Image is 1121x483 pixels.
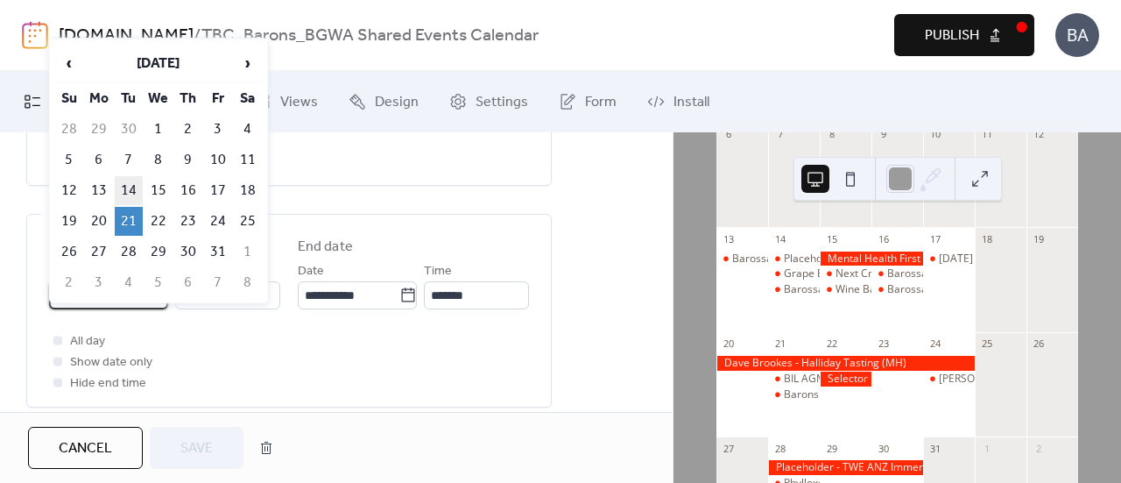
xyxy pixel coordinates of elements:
span: Form [585,92,617,113]
div: 19 [1032,232,1045,245]
td: 7 [204,268,232,297]
td: 28 [55,115,83,144]
div: Barossa Farmers Market AGM (MH) [716,252,768,266]
div: Dave Brookes - Halliday Tasting (MH) [716,356,975,371]
a: My Events [11,78,126,125]
td: 1 [145,115,173,144]
a: Form [546,78,630,125]
th: Th [174,84,202,113]
div: BIL AGM (MH) [768,372,820,387]
div: Barossa Tourism Committee Meeting [871,282,923,297]
td: 7 [115,146,143,174]
th: Sa [234,84,262,113]
div: Placeholder - ATDW Masterclass ([GEOGRAPHIC_DATA]) [784,252,1059,266]
th: Tu [115,84,143,113]
div: Barossa Farmers Market AGM (MH) [732,252,908,266]
td: 8 [145,146,173,174]
div: Barossa Co-Op Investor Briefing (MH) [784,282,968,297]
a: Views [241,78,331,125]
div: 16 [877,232,890,245]
div: 31 [928,442,941,455]
div: 13 [722,232,735,245]
td: 1 [234,238,262,266]
div: 12 [1032,128,1045,141]
span: Date [298,261,324,282]
button: Cancel [28,427,143,469]
td: 25 [234,207,262,236]
td: 2 [55,268,83,297]
td: 15 [145,176,173,205]
th: Mo [85,84,113,113]
span: Install [673,92,709,113]
td: 31 [204,238,232,266]
td: 26 [55,238,83,266]
div: 15 [825,232,838,245]
span: Design [375,92,419,113]
th: Su [55,84,83,113]
div: 18 [980,232,993,245]
div: John Hughes & Adrian Hoffmann - Barons lunch [923,372,975,387]
th: We [145,84,173,113]
div: 6 [722,128,735,141]
div: 14 [773,232,786,245]
td: 30 [174,238,202,266]
div: End date [298,237,353,258]
td: 17 [204,176,232,205]
td: 5 [145,268,173,297]
span: Cancel [59,438,112,459]
td: 9 [174,146,202,174]
span: Time [424,261,452,282]
span: Settings [476,92,528,113]
a: Settings [436,78,541,125]
div: [DATE] Lunch Club [939,252,1029,266]
td: 24 [204,207,232,236]
div: 1 [980,442,993,455]
div: 8 [825,128,838,141]
td: 8 [234,268,262,297]
div: Next Crop (NR) [835,266,908,281]
button: Publish [894,14,1034,56]
div: Wine Barossa Committee Meeting (MH) [835,282,1030,297]
div: 28 [773,442,786,455]
a: Design [335,78,432,125]
div: 23 [877,337,890,351]
div: Wine Barossa Committee Meeting (MH) [820,282,871,297]
span: Publish [925,25,979,46]
td: 29 [85,115,113,144]
td: 27 [85,238,113,266]
div: BIL AGM (MH) [784,372,853,387]
div: Grape Barossa committee meeting (NR) [784,266,979,281]
th: [DATE] [85,45,232,82]
td: 14 [115,176,143,205]
td: 30 [115,115,143,144]
td: 13 [85,176,113,205]
td: 10 [204,146,232,174]
div: Barossa Tourism Committee Meeting [887,282,1070,297]
span: Views [280,92,318,113]
td: 5 [55,146,83,174]
div: 7 [773,128,786,141]
td: 3 [85,268,113,297]
td: 4 [234,115,262,144]
div: 10 [928,128,941,141]
div: Selector Magazine Shiraz Tasting (MH) [820,372,871,387]
td: 28 [115,238,143,266]
div: BA [1055,13,1099,57]
th: Fr [204,84,232,113]
div: 20 [722,337,735,351]
a: Install [634,78,723,125]
b: / [194,19,201,53]
div: Placeholder - TWE ANZ Immersion 3-day leader course [768,460,923,475]
div: 9 [877,128,890,141]
div: Barons GC meeting [768,387,820,402]
div: 17 [928,232,941,245]
span: Hide end time [70,373,146,394]
td: 2 [174,115,202,144]
td: 19 [55,207,83,236]
td: 11 [234,146,262,174]
td: 16 [174,176,202,205]
td: 18 [234,176,262,205]
div: 2 [1032,442,1045,455]
div: 26 [1032,337,1045,351]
